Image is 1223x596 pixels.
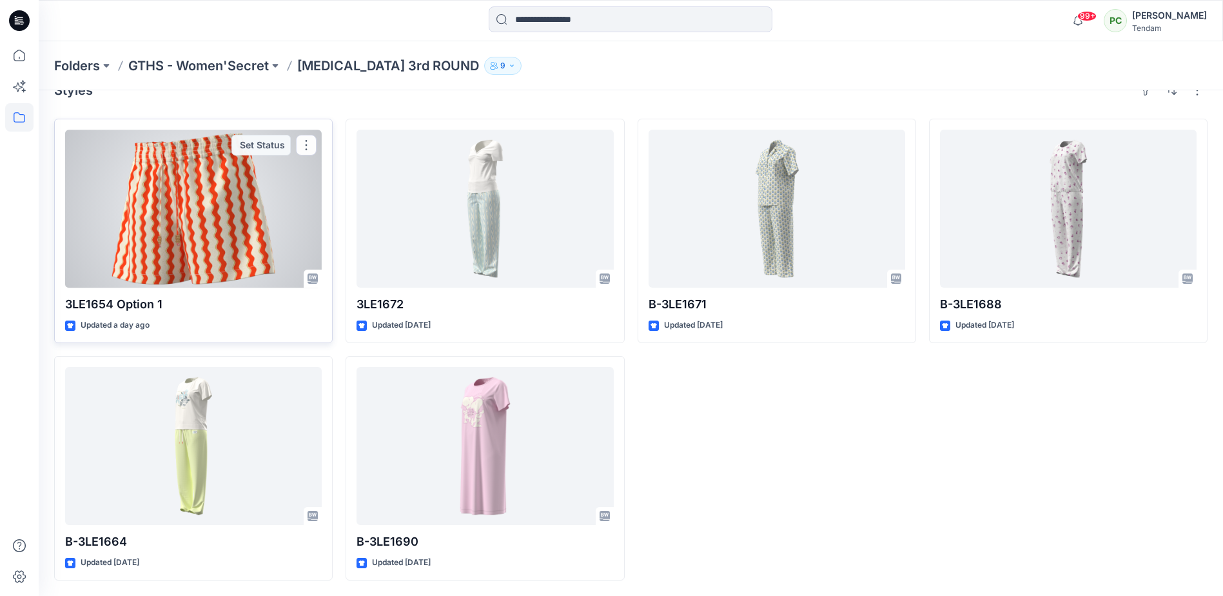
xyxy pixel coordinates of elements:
[500,59,505,73] p: 9
[940,295,1197,313] p: B-3LE1688
[649,295,905,313] p: B-3LE1671
[65,295,322,313] p: 3LE1654 Option 1
[81,319,150,332] p: Updated a day ago
[81,556,139,570] p: Updated [DATE]
[1132,23,1207,33] div: Tendam
[128,57,269,75] a: GTHS - Women'Secret
[65,367,322,525] a: B-3LE1664
[65,130,322,288] a: 3LE1654 Option 1
[357,533,613,551] p: B-3LE1690
[955,319,1014,332] p: Updated [DATE]
[1104,9,1127,32] div: PC
[357,130,613,288] a: 3LE1672
[65,533,322,551] p: B-3LE1664
[54,83,93,98] h4: Styles
[297,57,479,75] p: [MEDICAL_DATA] 3rd ROUND
[357,295,613,313] p: 3LE1672
[1132,8,1207,23] div: [PERSON_NAME]
[372,556,431,570] p: Updated [DATE]
[940,130,1197,288] a: B-3LE1688
[1077,11,1097,21] span: 99+
[54,57,100,75] a: Folders
[372,319,431,332] p: Updated [DATE]
[664,319,723,332] p: Updated [DATE]
[649,130,905,288] a: B-3LE1671
[357,367,613,525] a: B-3LE1690
[484,57,522,75] button: 9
